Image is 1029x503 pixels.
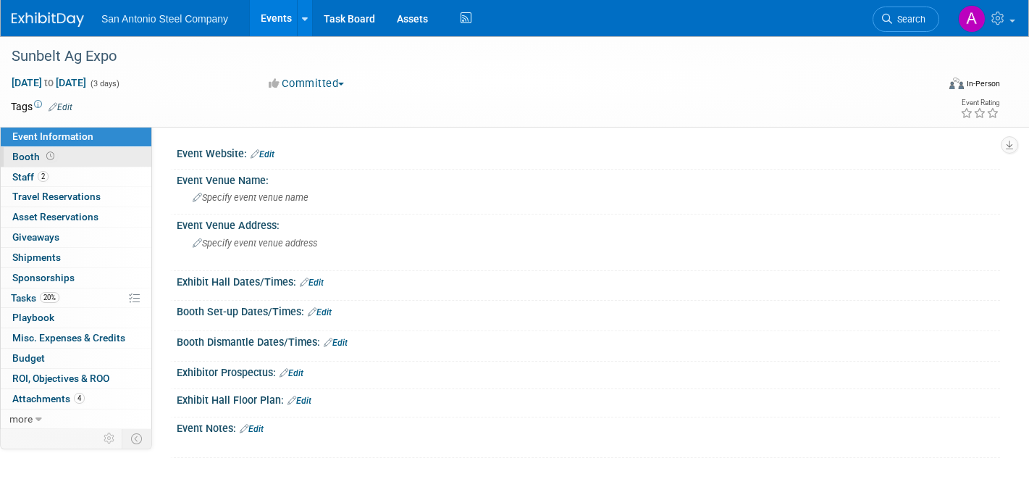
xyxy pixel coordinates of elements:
div: Event Venue Name: [177,170,1000,188]
span: Asset Reservations [12,211,98,223]
div: Event Rating [960,99,999,107]
span: Attachments [12,393,85,404]
span: Booth not reserved yet [43,151,57,162]
div: Sunbelt Ag Expo [7,43,916,70]
a: Shipments [1,248,151,267]
a: Attachments4 [1,389,151,409]
span: Staff [12,171,49,183]
span: 20% [40,292,59,303]
span: Specify event venue address [193,238,317,249]
span: Misc. Expenses & Credits [12,332,125,344]
span: Shipments [12,251,61,263]
div: Event Venue Address: [177,215,1000,233]
td: Tags [11,99,72,114]
a: Edit [280,368,303,378]
span: more [9,413,33,425]
a: Event Information [1,127,151,146]
a: Edit [324,338,348,348]
span: Budget [12,352,45,364]
a: Edit [287,396,311,406]
span: Search [892,14,925,25]
a: more [1,410,151,429]
div: Event Website: [177,143,1000,162]
div: Booth Set-up Dates/Times: [177,301,1000,320]
a: Edit [300,278,324,288]
a: Staff2 [1,167,151,187]
span: 2 [38,171,49,182]
a: Tasks20% [1,288,151,308]
div: Event Notes: [177,417,1000,436]
img: Format-Inperson.png [949,78,964,89]
span: Playbook [12,312,54,323]
a: Search [873,7,939,32]
a: Travel Reservations [1,187,151,207]
span: Booth [12,151,57,162]
a: ROI, Objectives & ROO [1,369,151,388]
div: In-Person [966,78,1000,89]
span: [DATE] [DATE] [11,76,87,89]
button: Committed [264,76,350,91]
div: Booth Dismantle Dates/Times: [177,331,1000,350]
a: Booth [1,147,151,167]
a: Edit [251,149,274,159]
div: Exhibit Hall Floor Plan: [177,389,1000,408]
img: Ashton Rugh [958,5,986,33]
a: Misc. Expenses & Credits [1,328,151,348]
span: to [42,77,56,88]
a: Edit [49,102,72,112]
a: Asset Reservations [1,207,151,227]
span: San Antonio Steel Company [101,13,228,25]
a: Playbook [1,308,151,328]
span: Giveaways [12,231,59,243]
td: Personalize Event Tab Strip [97,429,122,448]
a: Budget [1,349,151,368]
span: Travel Reservations [12,191,101,202]
a: Giveaways [1,228,151,247]
span: Event Information [12,130,93,142]
span: (3 days) [89,79,119,88]
span: Sponsorships [12,272,75,283]
span: Tasks [11,292,59,304]
a: Edit [240,424,264,434]
img: ExhibitDay [12,12,84,27]
div: Exhibit Hall Dates/Times: [177,271,1000,290]
span: Specify event venue name [193,192,308,203]
a: Edit [308,307,332,317]
span: 4 [74,393,85,404]
span: ROI, Objectives & ROO [12,373,109,384]
div: Exhibitor Prospectus: [177,362,1000,381]
div: Event Format [853,75,1000,97]
td: Toggle Event Tabs [122,429,152,448]
a: Sponsorships [1,268,151,288]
